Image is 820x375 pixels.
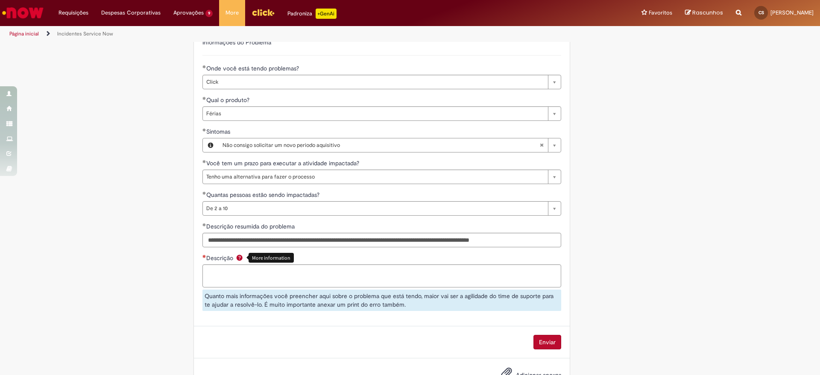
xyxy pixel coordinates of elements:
span: Obrigatório Preenchido [202,191,206,195]
span: Qual o produto? [206,96,251,104]
span: Obrigatório Preenchido [202,128,206,132]
span: Descrição [206,254,235,262]
button: Enviar [533,335,561,349]
input: Descrição resumida do problema [202,233,561,247]
span: Não consigo solicitar um novo periodo aquisitivo [223,138,539,152]
a: Página inicial [9,30,39,37]
span: Despesas Corporativas [101,9,161,17]
span: Rascunhos [692,9,723,17]
div: Padroniza [287,9,337,19]
a: Não consigo solicitar um novo periodo aquisitivoLimpar campo Sintomas [218,138,561,152]
label: Informações do Problema [202,38,271,46]
img: click_logo_yellow_360x200.png [252,6,275,19]
span: 9 [205,10,213,17]
span: CS [758,10,764,15]
span: Descrição resumida do problema [206,223,296,230]
ul: Trilhas de página [6,26,540,42]
span: Ajuda para Descrição [234,254,245,261]
span: Favoritos [649,9,672,17]
abbr: Limpar campo Sintomas [535,138,548,152]
span: More [225,9,239,17]
span: Click [206,75,544,89]
span: Onde você está tendo problemas? [206,64,301,72]
span: Obrigatório Preenchido [202,223,206,226]
div: More information [249,253,294,263]
div: Quanto mais informações você preencher aqui sobre o problema que está tendo, maior vai ser a agil... [202,290,561,311]
textarea: Descrição [202,264,561,287]
span: Sintomas [206,128,232,135]
span: Necessários [202,255,206,258]
button: Sintomas, Visualizar este registro Não consigo solicitar um novo periodo aquisitivo [203,138,218,152]
img: ServiceNow [1,4,45,21]
span: Obrigatório Preenchido [202,97,206,100]
span: Tenho uma alternativa para fazer o processo [206,170,544,184]
span: Aprovações [173,9,204,17]
a: Rascunhos [685,9,723,17]
span: Quantas pessoas estão sendo impactadas? [206,191,321,199]
span: Obrigatório Preenchido [202,160,206,163]
a: Incidentes Service Now [57,30,113,37]
span: Requisições [59,9,88,17]
span: [PERSON_NAME] [770,9,814,16]
span: Obrigatório Preenchido [202,65,206,68]
p: +GenAi [316,9,337,19]
span: De 2 a 10 [206,202,544,215]
span: Férias [206,107,544,120]
span: Você tem um prazo para executar a atividade impactada? [206,159,361,167]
